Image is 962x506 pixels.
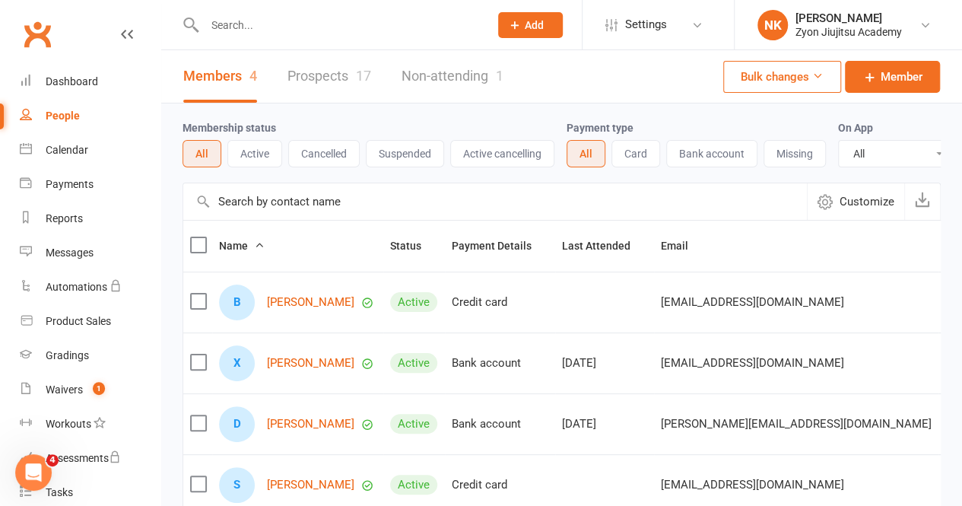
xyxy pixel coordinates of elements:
div: Workouts [46,418,91,430]
span: Add [525,19,544,31]
a: People [20,99,160,133]
span: 4 [46,454,59,466]
div: Active [390,353,437,373]
div: People [46,110,80,122]
div: X [219,345,255,381]
a: Reports [20,202,160,236]
button: Name [219,237,265,255]
div: Product Sales [46,315,111,327]
span: Email [661,240,705,252]
button: Email [661,237,705,255]
span: Member [881,68,922,86]
div: Tasks [46,486,73,498]
button: Active [227,140,282,167]
div: Messages [46,247,94,259]
div: Assessments [46,452,121,464]
label: Payment type [567,122,633,134]
div: Gradings [46,349,89,361]
a: Messages [20,236,160,270]
button: Active cancelling [450,140,554,167]
input: Search... [200,14,479,36]
div: [DATE] [562,357,647,370]
button: Bulk changes [723,61,841,93]
a: Prospects17 [287,50,371,103]
span: [EMAIL_ADDRESS][DOMAIN_NAME] [661,348,844,377]
button: Customize [807,183,904,220]
div: Dashboard [46,75,98,88]
iframe: Intercom live chat [15,454,52,491]
a: [PERSON_NAME] [267,479,354,492]
button: All [183,140,221,167]
button: Status [390,237,438,255]
span: [PERSON_NAME][EMAIL_ADDRESS][DOMAIN_NAME] [661,409,932,438]
div: Credit card [452,296,548,309]
a: Product Sales [20,304,160,339]
div: Waivers [46,383,83,396]
div: Payments [46,178,94,190]
div: B [219,285,255,320]
a: Members4 [183,50,257,103]
a: [PERSON_NAME] [267,296,354,309]
div: Reports [46,212,83,224]
a: [PERSON_NAME] [267,357,354,370]
button: Bank account [666,140,757,167]
span: Payment Details [452,240,548,252]
div: [DATE] [562,418,647,431]
button: Missing [764,140,826,167]
div: Bank account [452,418,548,431]
div: 17 [356,68,371,84]
a: Assessments [20,441,160,476]
a: Automations [20,270,160,304]
div: S [219,467,255,503]
label: On App [838,122,873,134]
a: Waivers 1 [20,373,160,407]
div: Active [390,292,437,312]
span: Name [219,240,265,252]
a: Workouts [20,407,160,441]
div: Zyon Jiujitsu Academy [795,25,902,39]
label: Membership status [183,122,276,134]
span: Settings [625,8,667,42]
div: [PERSON_NAME] [795,11,902,25]
a: Member [845,61,940,93]
button: Cancelled [288,140,360,167]
span: Status [390,240,438,252]
div: Active [390,475,437,495]
a: Payments [20,167,160,202]
span: Last Attended [562,240,647,252]
div: Active [390,414,437,434]
input: Search by contact name [183,183,807,220]
button: Suspended [366,140,444,167]
a: Dashboard [20,65,160,99]
button: Last Attended [562,237,647,255]
a: Calendar [20,133,160,167]
div: Calendar [46,144,88,156]
a: [PERSON_NAME] [267,418,354,431]
span: 1 [93,382,105,395]
div: 4 [249,68,257,84]
a: Non-attending1 [402,50,503,103]
span: [EMAIL_ADDRESS][DOMAIN_NAME] [661,288,844,317]
div: Bank account [452,357,548,370]
a: Gradings [20,339,160,373]
button: Card [611,140,660,167]
button: Add [498,12,563,38]
div: NK [757,10,788,40]
button: All [567,140,605,167]
div: Credit card [452,479,548,492]
span: Customize [840,193,894,211]
div: D [219,406,255,442]
div: Automations [46,281,107,293]
span: [EMAIL_ADDRESS][DOMAIN_NAME] [661,470,844,499]
div: 1 [496,68,503,84]
a: Clubworx [18,15,56,53]
button: Payment Details [452,237,548,255]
